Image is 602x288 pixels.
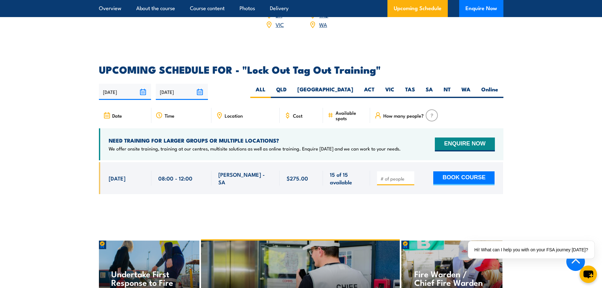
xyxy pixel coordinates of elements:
[99,84,151,100] input: From date
[293,113,302,118] span: Cost
[580,266,597,283] button: chat-button
[420,86,438,98] label: SA
[109,175,125,182] span: [DATE]
[250,86,271,98] label: ALL
[359,86,380,98] label: ACT
[292,86,359,98] label: [GEOGRAPHIC_DATA]
[218,171,273,186] span: [PERSON_NAME] - SA
[276,21,284,28] a: VIC
[287,175,308,182] span: $275.00
[435,138,495,151] button: ENQUIRE NOW
[383,113,424,118] span: How many people?
[400,86,420,98] label: TAS
[433,171,495,185] button: BOOK COURSE
[319,21,327,28] a: WA
[330,171,363,186] span: 15 of 15 available
[336,110,366,121] span: Available spots
[165,113,174,118] span: Time
[109,145,401,152] p: We offer onsite training, training at our centres, multisite solutions as well as online training...
[225,113,243,118] span: Location
[156,84,208,100] input: To date
[158,175,192,182] span: 08:00 - 12:00
[271,86,292,98] label: QLD
[99,65,503,74] h2: UPCOMING SCHEDULE FOR - "Lock Out Tag Out Training"
[438,86,456,98] label: NT
[109,137,401,144] h4: NEED TRAINING FOR LARGER GROUPS OR MULTIPLE LOCATIONS?
[112,113,122,118] span: Date
[380,175,412,182] input: # of people
[476,86,503,98] label: Online
[456,86,476,98] label: WA
[468,241,594,259] div: Hi! What can I help you with on your FSA journey [DATE]?
[380,86,400,98] label: VIC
